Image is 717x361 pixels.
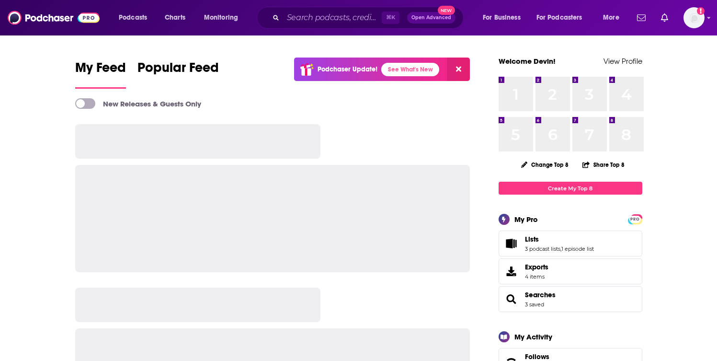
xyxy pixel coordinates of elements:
button: Show profile menu [683,7,705,28]
span: For Business [483,11,521,24]
span: 4 items [525,273,548,280]
span: Charts [165,11,185,24]
span: Lists [499,231,642,256]
span: Open Advanced [411,15,451,20]
span: Logged in as sschroeder [683,7,705,28]
span: Searches [499,286,642,312]
img: User Profile [683,7,705,28]
button: Share Top 8 [582,155,625,174]
a: Create My Top 8 [499,182,642,195]
span: Popular Feed [137,59,219,82]
div: My Activity [514,332,552,341]
a: Searches [525,291,556,299]
div: My Pro [514,215,538,224]
img: Podchaser - Follow, Share and Rate Podcasts [8,9,100,27]
button: Open AdvancedNew [407,12,455,23]
a: Follows [525,352,612,361]
span: Monitoring [204,11,238,24]
button: open menu [476,10,533,25]
a: Show notifications dropdown [633,10,649,26]
a: Exports [499,258,642,284]
button: open menu [530,10,596,25]
a: New Releases & Guests Only [75,98,201,109]
a: Charts [159,10,191,25]
span: Exports [502,265,521,278]
a: Show notifications dropdown [657,10,672,26]
a: Lists [502,237,521,250]
span: , [560,245,561,252]
svg: Add a profile image [697,7,705,15]
span: Exports [525,263,548,271]
a: Lists [525,235,594,244]
a: Searches [502,292,521,306]
span: For Podcasters [536,11,582,24]
a: 3 saved [525,301,544,308]
span: My Feed [75,59,126,82]
p: Podchaser Update! [318,65,377,73]
div: Search podcasts, credits, & more... [266,7,473,29]
button: open menu [596,10,631,25]
a: Popular Feed [137,59,219,89]
a: My Feed [75,59,126,89]
span: ⌘ K [382,12,399,24]
span: Podcasts [119,11,147,24]
span: New [438,6,455,15]
a: 3 podcast lists [525,245,560,252]
span: PRO [629,216,641,223]
span: Follows [525,352,549,361]
button: Change Top 8 [515,159,575,171]
button: open menu [112,10,159,25]
span: More [603,11,619,24]
span: Lists [525,235,539,244]
a: PRO [629,215,641,222]
a: View Profile [603,57,642,66]
a: Welcome Devin! [499,57,556,66]
input: Search podcasts, credits, & more... [283,10,382,25]
a: 1 episode list [561,245,594,252]
button: open menu [197,10,250,25]
a: See What's New [381,63,439,76]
